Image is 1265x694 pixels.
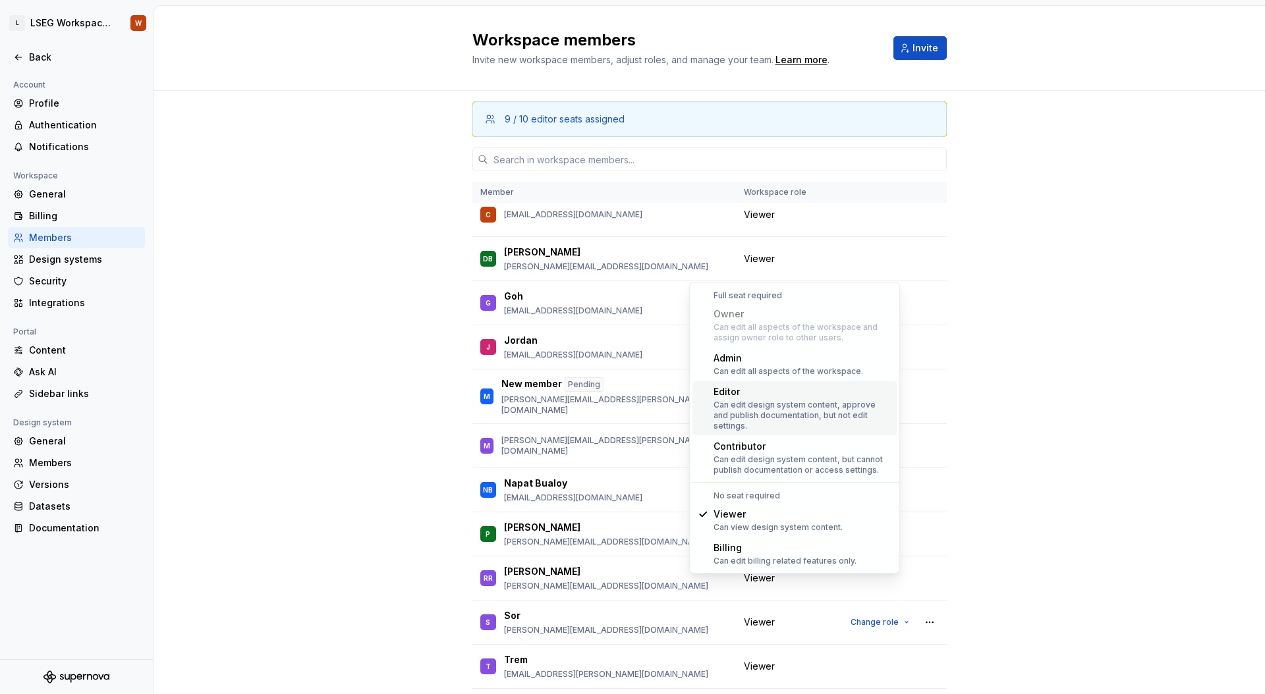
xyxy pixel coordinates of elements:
[744,208,775,221] span: Viewer
[29,435,140,448] div: General
[714,541,857,554] div: Billing
[483,252,493,265] div: DB
[504,290,523,303] p: Goh
[504,334,538,347] p: Jordan
[8,47,145,68] a: Back
[43,670,109,683] svg: Supernova Logo
[8,249,145,270] a: Design systems
[504,581,708,591] p: [PERSON_NAME][EMAIL_ADDRESS][DOMAIN_NAME]
[8,383,145,404] a: Sidebar links
[505,113,625,126] div: 9 / 10 editor seats assigned
[504,625,708,635] p: [PERSON_NAME][EMAIL_ADDRESS][DOMAIN_NAME]
[690,282,899,573] div: Suggestions
[484,439,490,452] div: M
[29,387,140,400] div: Sidebar links
[8,518,145,539] a: Documentation
[714,400,891,431] div: Can edit design system content, approve and publish documentation, but not edit settings.
[29,209,140,223] div: Billing
[775,53,828,67] a: Learn more
[714,352,863,365] div: Admin
[501,377,562,392] p: New member
[8,431,145,452] a: General
[29,188,140,201] div: General
[8,271,145,292] a: Security
[8,205,145,227] a: Billing
[504,306,642,316] p: [EMAIL_ADDRESS][DOMAIN_NAME]
[8,77,51,93] div: Account
[8,452,145,473] a: Members
[565,377,604,392] div: Pending
[744,572,775,585] span: Viewer
[484,390,490,403] div: M
[744,660,775,673] span: Viewer
[504,261,708,272] p: [PERSON_NAME][EMAIL_ADDRESS][DOMAIN_NAME]
[3,9,150,38] button: LLSEG Workspace Design SystemW
[29,97,140,110] div: Profile
[8,340,145,361] a: Content
[8,93,145,114] a: Profile
[29,253,140,266] div: Design systems
[472,182,736,203] th: Member
[30,16,115,30] div: LSEG Workspace Design System
[714,385,891,398] div: Editor
[504,477,567,490] p: Napat Bualoy
[504,521,580,534] p: [PERSON_NAME]
[484,572,493,585] div: RR
[8,184,145,205] a: General
[893,36,947,60] button: Invite
[504,609,520,622] p: Sor
[29,500,140,513] div: Datasets
[486,208,491,221] div: C
[29,456,140,469] div: Members
[8,324,42,340] div: Portal
[714,322,891,343] div: Can edit all aspects of the workspace and assign owner role to other users.
[773,55,829,65] span: .
[8,496,145,517] a: Datasets
[8,474,145,495] a: Versions
[504,246,580,259] p: [PERSON_NAME]
[504,350,642,360] p: [EMAIL_ADDRESS][DOMAIN_NAME]
[714,454,891,475] div: Can edit design system content, but cannot publish documentation or access settings.
[845,613,915,631] button: Change role
[488,147,947,171] input: Search in workspace members...
[744,252,775,265] span: Viewer
[736,182,837,203] th: Workspace role
[486,527,490,541] div: P
[714,508,843,521] div: Viewer
[8,415,77,431] div: Design system
[486,660,491,673] div: T
[744,616,775,629] span: Viewer
[29,521,140,535] div: Documentation
[8,136,145,157] a: Notifications
[29,344,140,357] div: Content
[504,537,708,547] p: [PERSON_NAME][EMAIL_ADDRESS][DOMAIN_NAME]
[29,275,140,288] div: Security
[29,140,140,153] div: Notifications
[504,653,528,666] p: Trem
[472,54,773,65] span: Invite new workspace members, adjust roles, and manage your team.
[851,617,899,627] span: Change role
[29,478,140,491] div: Versions
[29,119,140,132] div: Authentication
[8,227,145,248] a: Members
[501,394,728,415] p: [PERSON_NAME][EMAIL_ADDRESS][PERSON_NAME][DOMAIN_NAME]
[29,296,140,309] div: Integrations
[472,30,878,51] h2: Workspace members
[483,483,493,496] div: NB
[9,15,25,31] div: L
[29,231,140,244] div: Members
[504,493,642,503] p: [EMAIL_ADDRESS][DOMAIN_NAME]
[486,616,490,629] div: S
[135,18,142,28] div: W
[504,565,580,578] p: [PERSON_NAME]
[692,491,897,501] div: No seat required
[8,168,63,184] div: Workspace
[29,365,140,379] div: Ask AI
[714,556,857,566] div: Can edit billing related features only.
[8,292,145,313] a: Integrations
[714,307,891,321] div: Owner
[913,41,938,55] span: Invite
[8,115,145,136] a: Authentication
